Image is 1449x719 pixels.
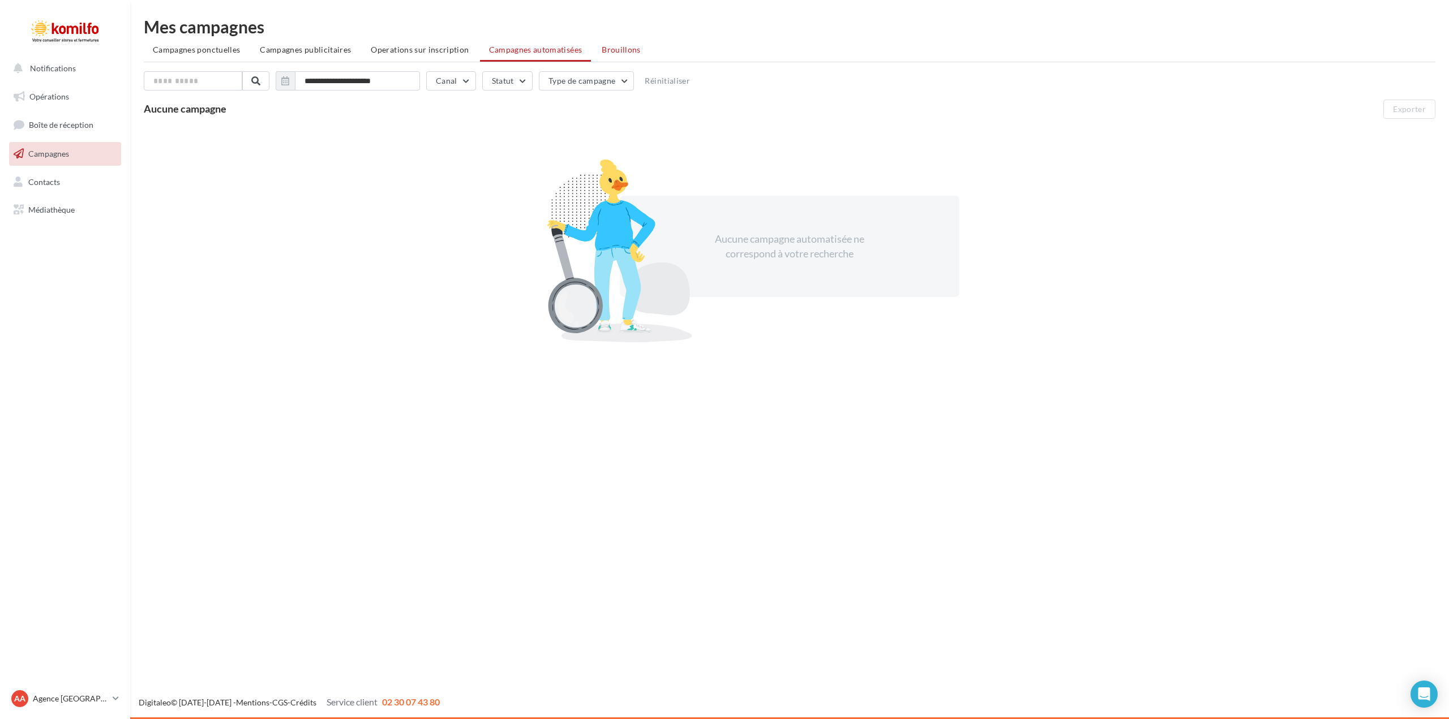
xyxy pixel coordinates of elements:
span: Notifications [30,63,76,73]
a: Mentions [236,698,269,707]
span: Opérations [29,92,69,101]
span: Médiathèque [28,205,75,214]
span: Campagnes [28,149,69,158]
button: Type de campagne [539,71,635,91]
span: Brouillons [602,45,641,54]
span: Contacts [28,176,60,186]
div: Mes campagnes [144,18,1435,35]
span: Service client [327,696,378,707]
a: Contacts [7,170,123,194]
span: AA [14,693,25,704]
a: Opérations [7,85,123,109]
p: Agence [GEOGRAPHIC_DATA] [33,693,108,704]
button: Statut [482,71,533,91]
button: Réinitialiser [640,74,695,88]
a: Digitaleo [139,698,171,707]
a: Médiathèque [7,198,123,222]
a: CGS [272,698,288,707]
span: Campagnes ponctuelles [153,45,240,54]
button: Notifications [7,57,119,80]
span: © [DATE]-[DATE] - - - [139,698,440,707]
a: Boîte de réception [7,113,123,137]
span: 02 30 07 43 80 [382,696,440,707]
span: Operations sur inscription [371,45,469,54]
div: Aucune campagne automatisée ne correspond à votre recherche [692,232,887,261]
a: Campagnes [7,142,123,166]
button: Canal [426,71,476,91]
div: Open Intercom Messenger [1411,681,1438,708]
span: Campagnes publicitaires [260,45,351,54]
a: AA Agence [GEOGRAPHIC_DATA] [9,688,121,709]
span: Aucune campagne [144,102,226,115]
a: Crédits [290,698,316,707]
button: Exporter [1383,100,1435,119]
span: Boîte de réception [29,120,93,130]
